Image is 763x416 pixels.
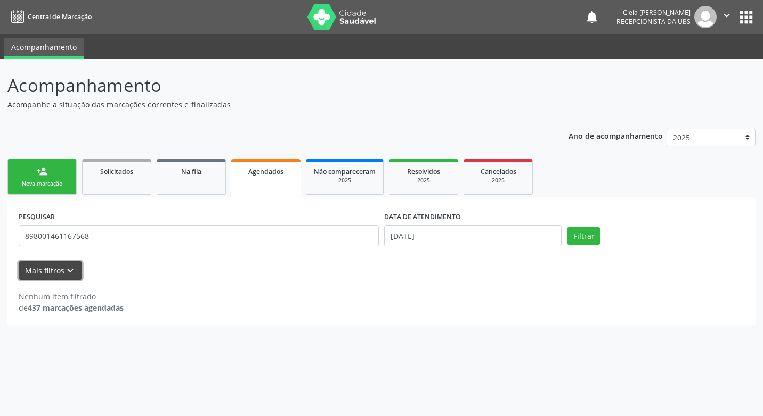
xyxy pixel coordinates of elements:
label: PESQUISAR [19,209,55,225]
div: Cleia [PERSON_NAME] [616,8,691,17]
button: Filtrar [567,227,600,245]
span: Cancelados [481,167,516,176]
button: Mais filtroskeyboard_arrow_down [19,261,82,280]
a: Central de Marcação [7,8,92,26]
img: img [694,6,717,28]
input: Nome, CNS [19,225,379,246]
div: 2025 [314,177,376,185]
button: apps [737,8,756,27]
div: Nova marcação [15,180,69,188]
span: Solicitados [100,167,133,176]
p: Ano de acompanhamento [569,129,663,142]
span: Recepcionista da UBS [616,17,691,26]
div: Nenhum item filtrado [19,291,124,302]
div: person_add [36,165,48,177]
span: Central de Marcação [28,12,92,21]
label: DATA DE ATENDIMENTO [384,209,461,225]
i:  [721,10,733,21]
span: Resolvidos [407,167,440,176]
strong: 437 marcações agendadas [28,303,124,313]
button:  [717,6,737,28]
span: Não compareceram [314,167,376,176]
button: notifications [585,10,599,24]
a: Acompanhamento [4,38,84,59]
span: Na fila [181,167,201,176]
p: Acompanhe a situação das marcações correntes e finalizadas [7,99,531,110]
div: 2025 [397,177,450,185]
i: keyboard_arrow_down [64,265,76,277]
input: Selecione um intervalo [384,225,562,246]
div: 2025 [472,177,525,185]
p: Acompanhamento [7,72,531,99]
div: de [19,302,124,313]
span: Agendados [248,167,283,176]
